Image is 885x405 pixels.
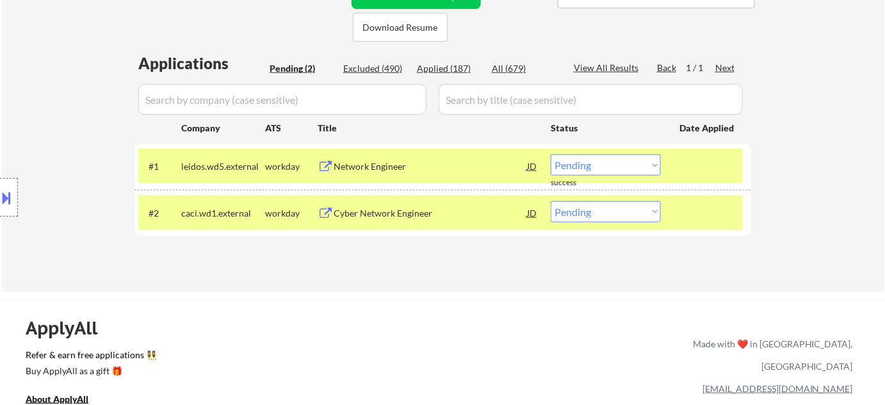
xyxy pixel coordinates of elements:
div: Back [657,62,678,74]
div: Pending (2) [270,62,334,75]
div: Applications [138,56,265,71]
div: Next [715,62,736,74]
button: Download Resume [353,13,448,42]
a: Refer & earn free applications 👯‍♀️ [26,351,425,364]
div: JD [526,154,539,178]
input: Search by company (case sensitive) [138,84,426,115]
div: workday [265,160,318,173]
div: Date Applied [679,122,736,135]
div: Buy ApplyAll as a gift 🎁 [26,367,154,376]
div: Excluded (490) [343,62,407,75]
div: View All Results [574,62,642,74]
div: All (679) [492,62,556,75]
div: Title [318,122,539,135]
a: Buy ApplyAll as a gift 🎁 [26,364,154,380]
div: 1 / 1 [686,62,715,74]
div: Cyber Network Engineer [334,207,527,220]
input: Search by title (case sensitive) [439,84,743,115]
div: workday [265,207,318,220]
a: [EMAIL_ADDRESS][DOMAIN_NAME] [702,383,853,394]
div: JD [526,201,539,224]
div: Made with ❤️ in [GEOGRAPHIC_DATA], [GEOGRAPHIC_DATA] [688,333,853,377]
div: ApplyAll [26,317,112,339]
u: About ApplyAll [26,393,88,404]
div: Applied (187) [417,62,481,75]
div: success [551,178,602,188]
div: Status [551,116,661,139]
div: ​​Network Engineer​ [334,160,527,173]
div: ATS [265,122,318,135]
